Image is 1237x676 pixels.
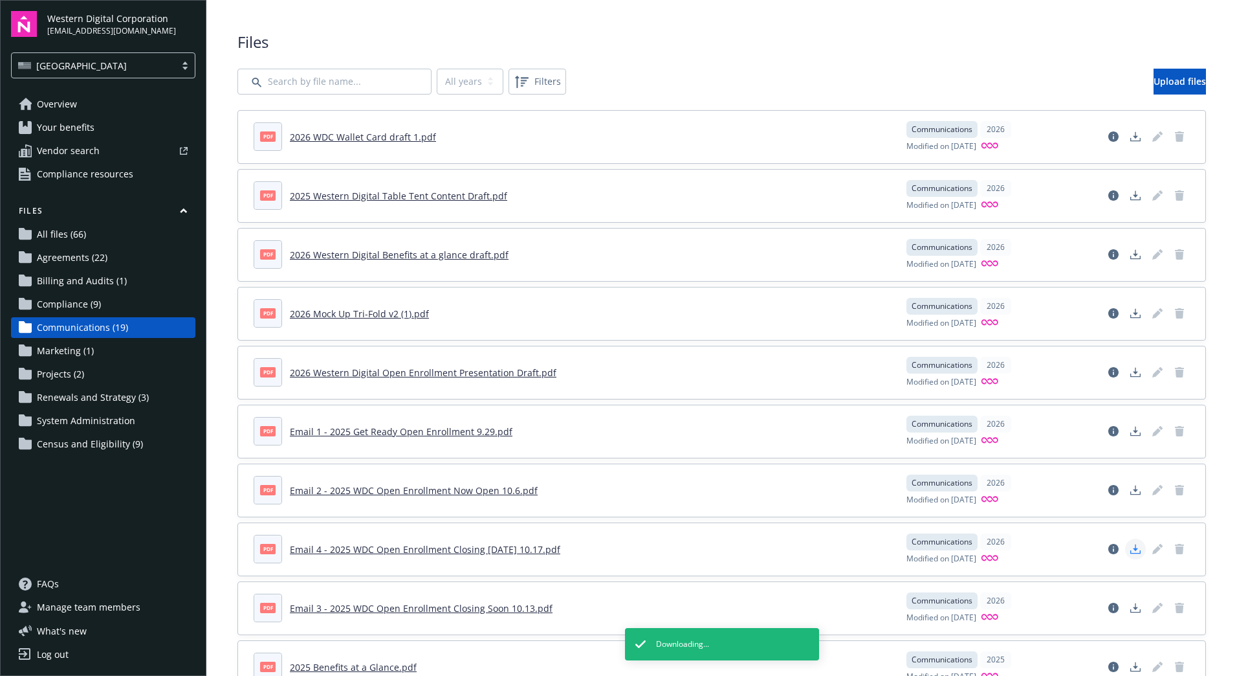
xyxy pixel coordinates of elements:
div: 2026 [980,121,1011,138]
a: Communications (19) [11,317,195,338]
span: Census and Eligibility (9) [37,434,143,455]
span: Compliance resources [37,164,133,185]
a: Download document [1125,185,1146,206]
span: Modified on [DATE] [906,258,976,271]
a: Email 2 - 2025 WDC Open Enrollment Now Open 10.6.pdf [290,484,538,497]
div: 2026 [980,416,1011,433]
span: pdf [260,190,276,200]
span: Communications [912,242,972,253]
span: Edit document [1147,185,1168,206]
a: View file details [1103,598,1124,618]
span: Communications [912,300,972,312]
input: Search by file name... [237,69,432,95]
a: Download document [1125,598,1146,618]
span: Communications [912,477,972,489]
span: Delete document [1169,185,1190,206]
span: Edit document [1147,598,1168,618]
span: Modified on [DATE] [906,612,976,624]
span: Communications [912,183,972,194]
a: Download document [1125,480,1146,501]
a: Email 3 - 2025 WDC Open Enrollment Closing Soon 10.13.pdf [290,602,553,614]
div: 2026 [980,475,1011,491]
div: 2025 [980,651,1011,668]
span: Filters [511,71,564,92]
a: Download document [1125,126,1146,147]
a: View file details [1103,303,1124,324]
span: Edit document [1147,421,1168,442]
span: pdf [260,249,276,259]
span: Delete document [1169,598,1190,618]
a: 2026 Western Digital Open Enrollment Presentation Draft.pdf [290,366,556,379]
a: Download document [1125,244,1146,265]
div: Log out [37,644,69,665]
span: Filters [534,74,561,88]
span: Edit document [1147,126,1168,147]
a: All files (66) [11,224,195,245]
button: What's new [11,624,107,638]
span: Edit document [1147,362,1168,383]
a: Overview [11,94,195,115]
a: Download document [1125,303,1146,324]
span: pdf [260,426,276,436]
span: Communications [912,124,972,135]
div: 2026 [980,357,1011,374]
span: Delete document [1169,362,1190,383]
a: Agreements (22) [11,247,195,268]
button: Files [11,205,195,221]
span: pdf [260,367,276,377]
a: Renewals and Strategy (3) [11,387,195,408]
span: Communications (19) [37,317,128,338]
a: 2025 Western Digital Table Tent Content Draft.pdf [290,190,507,202]
img: navigator-logo.svg [11,11,37,37]
a: View file details [1103,539,1124,559]
span: Upload files [1154,75,1206,87]
span: FAQs [37,574,59,594]
a: Email 1 - 2025 Get Ready Open Enrollment 9.29.pdf [290,425,512,438]
a: Delete document [1169,539,1190,559]
a: Edit document [1147,480,1168,501]
a: View file details [1103,185,1124,206]
span: Marketing (1) [37,341,94,361]
span: All files (66) [37,224,86,245]
span: Communications [912,359,972,371]
span: Delete document [1169,303,1190,324]
span: Modified on [DATE] [906,494,976,506]
span: Billing and Audits (1) [37,271,127,291]
a: View file details [1103,362,1124,383]
a: View file details [1103,126,1124,147]
span: Edit document [1147,244,1168,265]
span: Delete document [1169,126,1190,147]
span: Modified on [DATE] [906,141,976,153]
a: Delete document [1169,421,1190,442]
span: Vendor search [37,141,100,161]
div: 2026 [980,180,1011,197]
a: 2026 WDC Wallet Card draft 1.pdf [290,131,436,143]
span: Edit document [1147,539,1168,559]
a: Download document [1125,362,1146,383]
a: View file details [1103,480,1124,501]
span: Communications [912,418,972,430]
span: pdf [260,662,276,671]
span: Modified on [DATE] [906,553,976,565]
div: 2026 [980,592,1011,609]
span: Files [237,31,1206,53]
a: System Administration [11,411,195,431]
span: [GEOGRAPHIC_DATA] [18,59,169,73]
a: Edit document [1147,303,1168,324]
span: Delete document [1169,244,1190,265]
span: Modified on [DATE] [906,435,976,447]
span: Western Digital Corporation [47,12,176,25]
span: Delete document [1169,480,1190,501]
a: Email 4 - 2025 WDC Open Enrollment Closing [DATE] 10.17.pdf [290,543,560,556]
a: Download document [1125,421,1146,442]
span: Compliance (9) [37,294,101,315]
